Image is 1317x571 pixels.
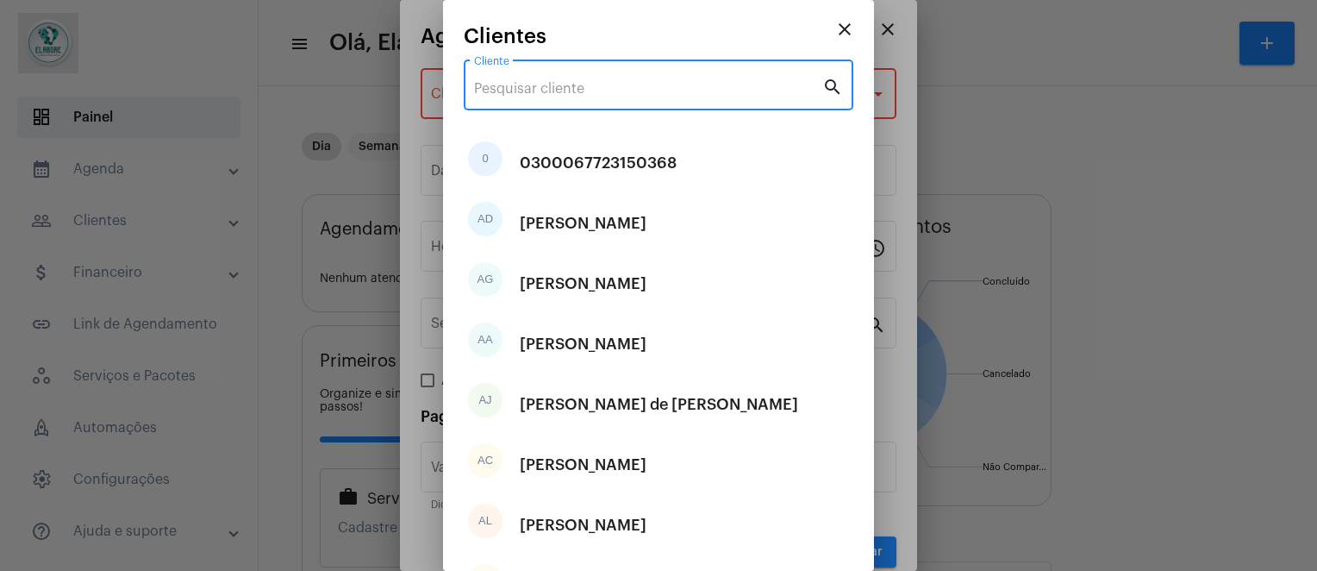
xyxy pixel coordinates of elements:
div: AJ [468,383,502,417]
span: Clientes [464,25,546,47]
div: [PERSON_NAME] [520,198,646,249]
div: AG [468,262,502,297]
mat-icon: close [834,19,855,40]
div: 0300067723150368 [520,137,677,189]
mat-icon: search [822,76,843,97]
div: [PERSON_NAME] [520,439,646,491]
div: AC [468,443,502,478]
div: [PERSON_NAME] [520,499,646,551]
div: AA [468,323,502,357]
div: 0 [468,141,502,176]
div: AL [468,504,502,538]
div: [PERSON_NAME] [520,258,646,310]
div: [PERSON_NAME] [520,318,646,370]
input: Pesquisar cliente [474,81,822,97]
div: AD [468,202,502,236]
div: [PERSON_NAME] de [PERSON_NAME] [520,379,798,430]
